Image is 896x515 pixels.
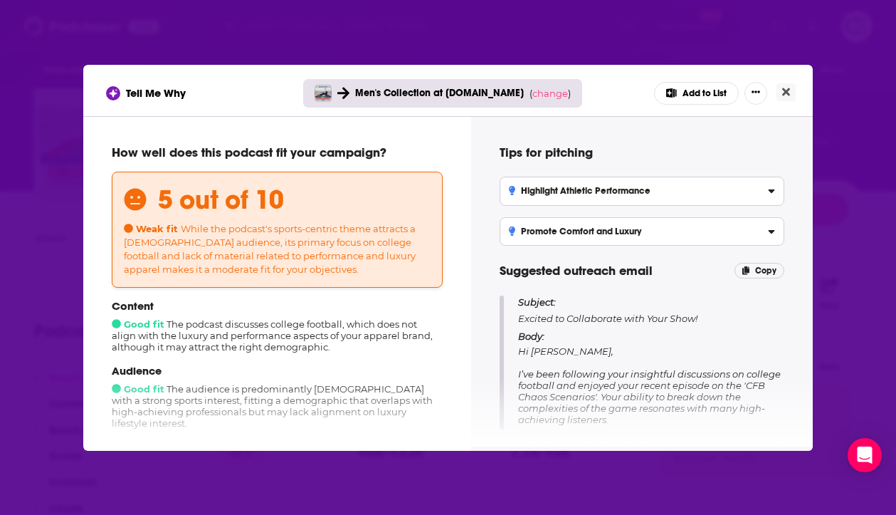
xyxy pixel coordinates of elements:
div: The audience is predominantly [DEMOGRAPHIC_DATA] with a strong sports interest, fitting a demogra... [112,364,443,429]
img: Josh Pate's College Football Show [315,85,332,102]
div: Open Intercom Messenger [848,438,882,472]
span: Weak fit [124,223,178,234]
h3: Promote Comfort and Luxury [509,227,641,236]
h3: 5 out of 10 [158,184,284,216]
p: How well does this podcast fit your campaign? [112,145,443,160]
span: change [532,88,568,99]
span: Good fit [112,383,164,395]
span: Copy [755,266,776,276]
span: ( ) [529,88,571,99]
img: tell me why sparkle [108,88,118,98]
p: Audience [112,364,443,378]
span: While the podcast's sports-centric theme attracts a [DEMOGRAPHIC_DATA] audience, its primary focu... [124,223,416,275]
span: Suggested outreach email [500,263,653,279]
p: Content [112,299,443,313]
button: Close [776,83,796,101]
button: Add to List [654,82,739,105]
h3: Highlight Athletic Performance [509,186,650,196]
span: Subject: [518,296,556,308]
h4: Tips for pitching [500,145,784,160]
span: Good fit [112,318,164,330]
span: Tell Me Why [126,86,186,100]
div: The podcast discusses college football, which does not align with the luxury and performance aspe... [112,299,443,353]
span: Body: [518,331,544,342]
p: Excited to Collaborate with Your Show! [518,296,784,325]
button: Show More Button [744,82,767,105]
span: Men's Collection at [DOMAIN_NAME] [355,87,524,99]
